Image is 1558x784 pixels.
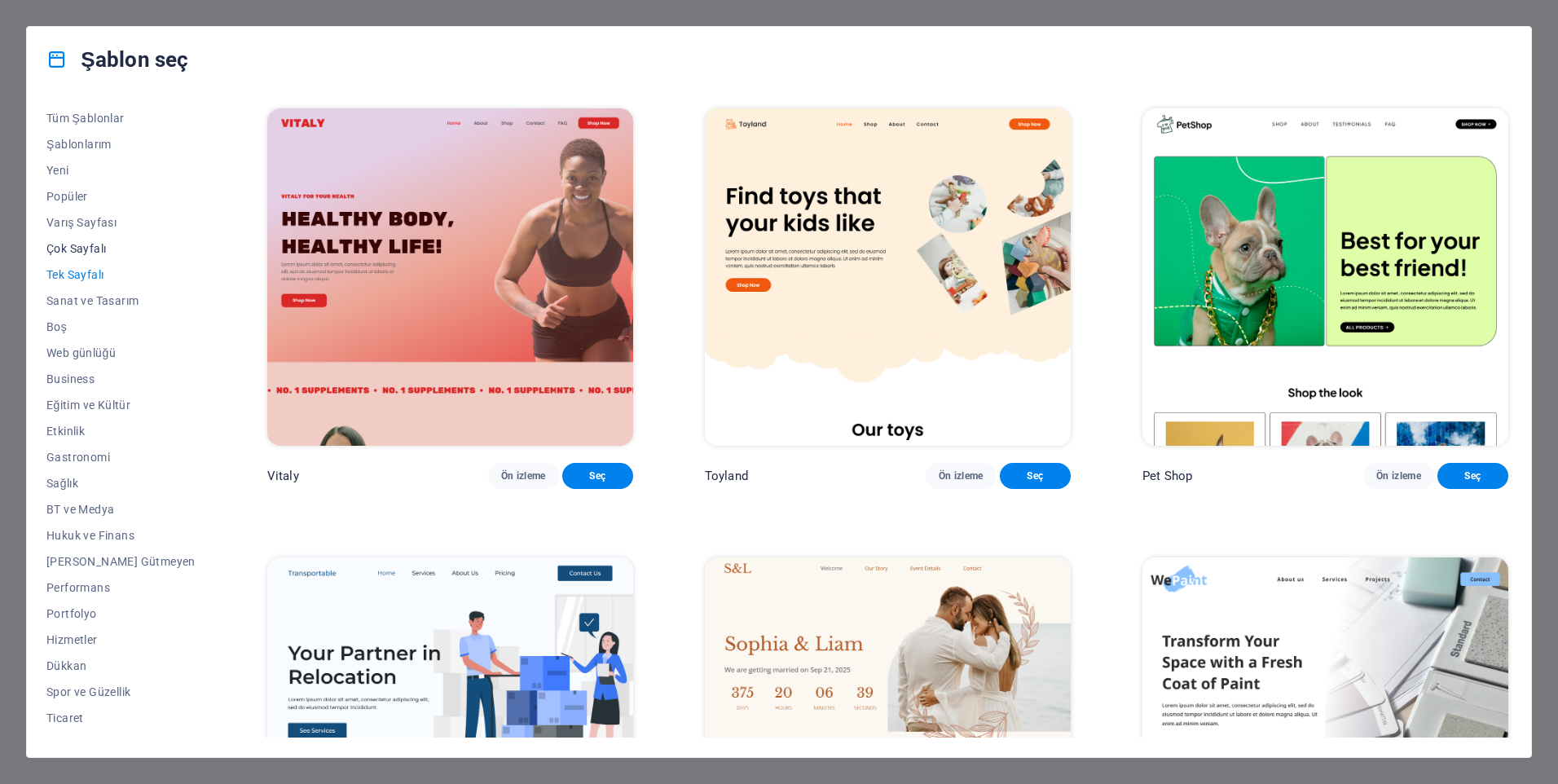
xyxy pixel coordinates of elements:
span: Dükkan [46,659,196,672]
span: Seç [1450,469,1495,482]
button: Ön izleme [926,463,997,489]
span: Web günlüğü [46,346,196,359]
span: Ticaret [46,711,196,725]
button: Seyahat [46,731,196,757]
img: Pet Shop [1142,108,1508,446]
button: Spor ve Güzellik [46,679,196,705]
span: Sağlık [46,477,196,490]
button: Eğitim ve Kültür [46,392,196,418]
p: Toyland [705,468,748,484]
img: Toyland [705,108,1071,446]
button: Ön izleme [488,463,559,489]
span: Spor ve Güzellik [46,685,196,698]
span: Şablonlarım [46,138,196,151]
button: Dükkan [46,653,196,679]
button: Çok Sayfalı [46,236,196,262]
button: Şablonlarım [46,131,196,157]
span: Yeni [46,164,196,177]
span: Çok Sayfalı [46,242,196,255]
span: Hukuk ve Finans [46,529,196,542]
button: Ön izleme [1363,463,1434,489]
button: Seç [1000,463,1071,489]
span: Seç [1013,469,1058,482]
button: BT ve Medya [46,496,196,522]
span: BT ve Medya [46,503,196,516]
span: Performans [46,581,196,594]
span: Ön izleme [939,469,984,482]
span: [PERSON_NAME] Gütmeyen [46,555,196,568]
button: [PERSON_NAME] Gütmeyen [46,548,196,575]
span: Portfolyo [46,607,196,620]
span: Eğitim ve Kültür [46,399,196,412]
button: Seç [562,463,633,489]
p: Vitaly [267,468,299,484]
button: Gastronomi [46,444,196,470]
span: Ön izleme [501,469,546,482]
button: Hizmetler [46,627,196,653]
span: Ön izleme [1376,469,1421,482]
span: Varış Sayfası [46,216,196,229]
h4: Şablon seç [46,46,188,73]
button: Web günlüğü [46,340,196,366]
button: Performans [46,575,196,601]
p: Pet Shop [1142,468,1192,484]
span: Boş [46,320,196,333]
img: Vitaly [267,108,633,446]
button: Popüler [46,183,196,209]
button: Seç [1437,463,1508,489]
button: Portfolyo [46,601,196,627]
span: Tek Sayfalı [46,268,196,281]
button: Boş [46,314,196,340]
button: Business [46,366,196,392]
span: Tüm Şablonlar [46,112,196,125]
button: Varış Sayfası [46,209,196,236]
span: Business [46,372,196,385]
button: Sağlık [46,470,196,496]
span: Hizmetler [46,633,196,646]
span: Popüler [46,190,196,203]
span: Etkinlik [46,425,196,438]
button: Yeni [46,157,196,183]
button: Ticaret [46,705,196,731]
span: Sanat ve Tasarım [46,294,196,307]
span: Gastronomi [46,451,196,464]
button: Tüm Şablonlar [46,105,196,131]
button: Tek Sayfalı [46,262,196,288]
button: Etkinlik [46,418,196,444]
span: Seç [575,469,620,482]
button: Sanat ve Tasarım [46,288,196,314]
button: Hukuk ve Finans [46,522,196,548]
